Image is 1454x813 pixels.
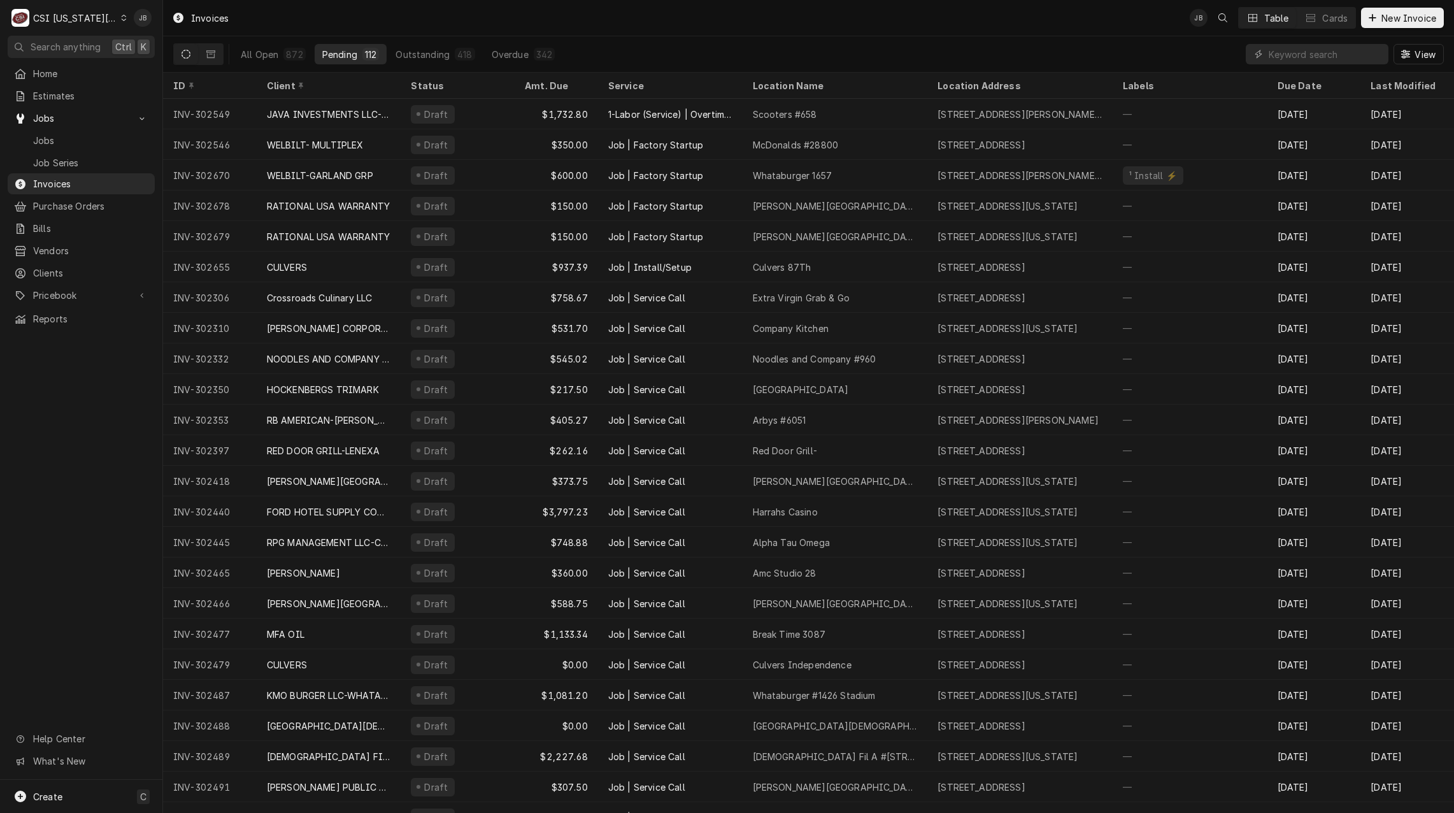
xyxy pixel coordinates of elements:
[163,221,257,252] div: INV-302679
[1113,772,1267,802] div: —
[267,414,391,427] div: RB AMERICAN-[PERSON_NAME] GROUP
[1267,772,1361,802] div: [DATE]
[753,383,849,396] div: [GEOGRAPHIC_DATA]
[1113,252,1267,282] div: —
[8,263,155,284] a: Clients
[1113,374,1267,405] div: —
[608,138,703,152] div: Job | Factory Startup
[1113,466,1267,496] div: —
[267,566,340,580] div: [PERSON_NAME]
[1360,741,1454,772] div: [DATE]
[33,11,117,25] div: CSI [US_STATE][GEOGRAPHIC_DATA]
[608,322,685,335] div: Job | Service Call
[1267,710,1361,741] div: [DATE]
[422,169,450,182] div: Draft
[140,790,146,803] span: C
[267,719,391,733] div: [GEOGRAPHIC_DATA][DEMOGRAPHIC_DATA]
[8,728,155,749] a: Go to Help Center
[937,108,1102,121] div: [STREET_ADDRESS][PERSON_NAME][US_STATE]
[1360,466,1454,496] div: [DATE]
[31,40,101,54] span: Search anything
[1267,191,1361,221] div: [DATE]
[515,282,598,313] div: $758.67
[422,597,450,610] div: Draft
[515,741,598,772] div: $2,227.68
[515,466,598,496] div: $373.75
[608,719,685,733] div: Job | Service Call
[753,414,806,427] div: Arbys #6051
[33,199,148,213] span: Purchase Orders
[33,112,129,125] span: Jobs
[1267,313,1361,343] div: [DATE]
[33,244,148,257] span: Vendors
[163,496,257,527] div: INV-302440
[492,48,529,61] div: Overdue
[1113,710,1267,741] div: —
[753,169,832,182] div: Whataburger 1657
[608,199,703,213] div: Job | Factory Startup
[937,475,1078,488] div: [STREET_ADDRESS][US_STATE]
[163,160,257,191] div: INV-302670
[1267,649,1361,680] div: [DATE]
[1113,405,1267,435] div: —
[33,222,148,235] span: Bills
[422,291,450,305] div: Draft
[1360,343,1454,374] div: [DATE]
[515,252,598,282] div: $937.39
[163,772,257,802] div: INV-302491
[937,79,1100,92] div: Location Address
[937,414,1099,427] div: [STREET_ADDRESS][PERSON_NAME]
[1213,8,1233,28] button: Open search
[8,130,155,151] a: Jobs
[1360,160,1454,191] div: [DATE]
[422,475,450,488] div: Draft
[267,597,391,610] div: [PERSON_NAME][GEOGRAPHIC_DATA][PERSON_NAME]
[515,527,598,558] div: $748.88
[608,79,730,92] div: Service
[267,781,391,794] div: [PERSON_NAME] PUBLIC SCHOOLS USD #497
[163,558,257,588] div: INV-302465
[753,79,915,92] div: Location Name
[753,781,918,794] div: [PERSON_NAME][GEOGRAPHIC_DATA]
[608,291,685,305] div: Job | Service Call
[937,383,1025,396] div: [STREET_ADDRESS]
[1267,129,1361,160] div: [DATE]
[115,40,132,54] span: Ctrl
[937,781,1025,794] div: [STREET_ADDRESS]
[267,230,390,243] div: RATIONAL USA WARRANTY
[937,750,1078,763] div: [STREET_ADDRESS][US_STATE]
[1190,9,1208,27] div: Joshua Bennett's Avatar
[141,40,146,54] span: K
[8,285,155,306] a: Go to Pricebook
[1113,99,1267,129] div: —
[608,230,703,243] div: Job | Factory Startup
[1267,374,1361,405] div: [DATE]
[1360,680,1454,710] div: [DATE]
[1360,710,1454,741] div: [DATE]
[33,156,148,169] span: Job Series
[8,308,155,329] a: Reports
[608,628,685,641] div: Job | Service Call
[515,710,598,741] div: $0.00
[163,619,257,649] div: INV-302477
[608,750,685,763] div: Job | Service Call
[1267,588,1361,619] div: [DATE]
[411,79,502,92] div: Status
[1267,741,1361,772] div: [DATE]
[1360,649,1454,680] div: [DATE]
[1360,252,1454,282] div: [DATE]
[1412,48,1438,61] span: View
[422,628,450,641] div: Draft
[163,710,257,741] div: INV-302488
[1360,527,1454,558] div: [DATE]
[608,505,685,519] div: Job | Service Call
[267,169,373,182] div: WELBILT-GARLAND GRP
[422,536,450,549] div: Draft
[267,108,391,121] div: JAVA INVESTMENTS LLC-SCOOTERS
[163,252,257,282] div: INV-302655
[267,261,307,274] div: CULVERS
[1113,619,1267,649] div: —
[422,444,450,457] div: Draft
[753,138,839,152] div: McDonalds #28800
[173,79,244,92] div: ID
